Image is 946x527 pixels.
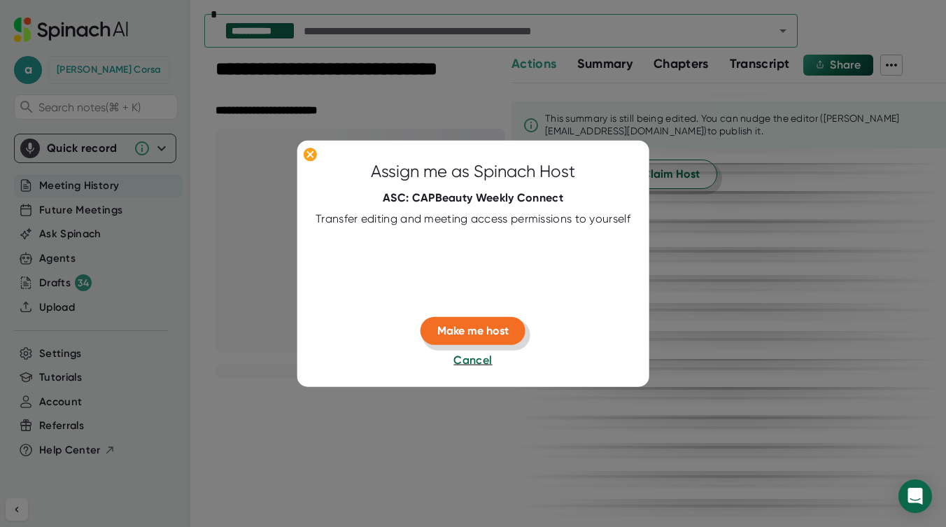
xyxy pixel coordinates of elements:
[453,353,492,367] span: Cancel
[421,317,525,345] button: Make me host
[316,212,630,226] div: Transfer editing and meeting access permissions to yourself
[371,159,575,184] div: Assign me as Spinach Host
[898,479,932,513] div: Open Intercom Messenger
[453,352,492,369] button: Cancel
[437,324,509,337] span: Make me host
[383,191,563,205] div: ASC: CAPBeauty Weekly Connect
